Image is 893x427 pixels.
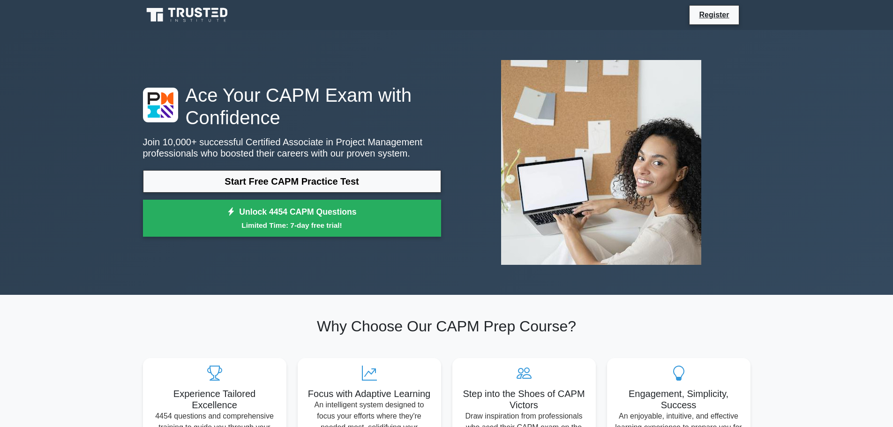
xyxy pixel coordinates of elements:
h5: Engagement, Simplicity, Success [615,388,743,411]
h1: Ace Your CAPM Exam with Confidence [143,84,441,129]
small: Limited Time: 7-day free trial! [155,220,429,231]
a: Register [693,9,735,21]
h5: Experience Tailored Excellence [150,388,279,411]
h5: Step into the Shoes of CAPM Victors [460,388,588,411]
a: Start Free CAPM Practice Test [143,170,441,193]
a: Unlock 4454 CAPM QuestionsLimited Time: 7-day free trial! [143,200,441,237]
p: Join 10,000+ successful Certified Associate in Project Management professionals who boosted their... [143,136,441,159]
h2: Why Choose Our CAPM Prep Course? [143,317,750,335]
h5: Focus with Adaptive Learning [305,388,434,399]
